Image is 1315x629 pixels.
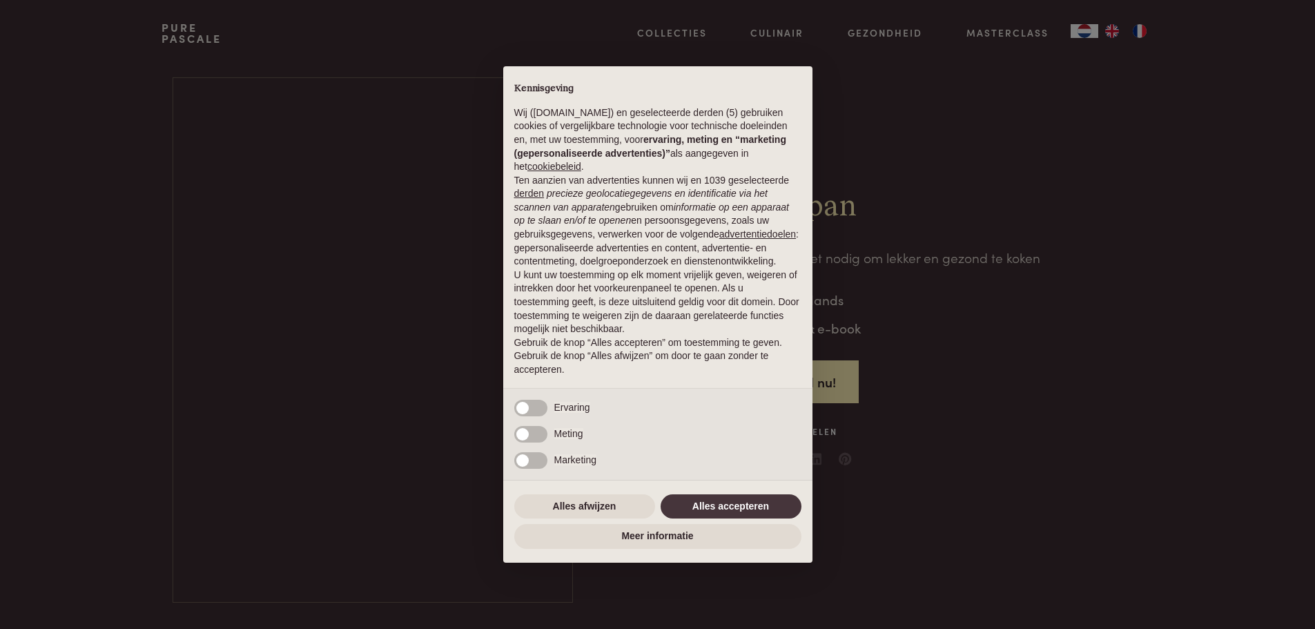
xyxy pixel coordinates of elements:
[527,161,581,172] a: cookiebeleid
[514,524,801,549] button: Meer informatie
[514,187,545,201] button: derden
[514,202,790,226] em: informatie op een apparaat op te slaan en/of te openen
[514,269,801,336] p: U kunt uw toestemming op elk moment vrijelijk geven, weigeren of intrekken door het voorkeurenpan...
[514,134,786,159] strong: ervaring, meting en “marketing (gepersonaliseerde advertenties)”
[514,106,801,174] p: Wij ([DOMAIN_NAME]) en geselecteerde derden (5) gebruiken cookies of vergelijkbare technologie vo...
[514,494,655,519] button: Alles afwijzen
[514,336,801,377] p: Gebruik de knop “Alles accepteren” om toestemming te geven. Gebruik de knop “Alles afwijzen” om d...
[554,454,596,465] span: Marketing
[514,188,768,213] em: precieze geolocatiegegevens en identificatie via het scannen van apparaten
[554,402,590,413] span: Ervaring
[719,228,796,242] button: advertentiedoelen
[514,174,801,269] p: Ten aanzien van advertenties kunnen wij en 1039 geselecteerde gebruiken om en persoonsgegevens, z...
[554,428,583,439] span: Meting
[514,83,801,95] h2: Kennisgeving
[661,494,801,519] button: Alles accepteren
